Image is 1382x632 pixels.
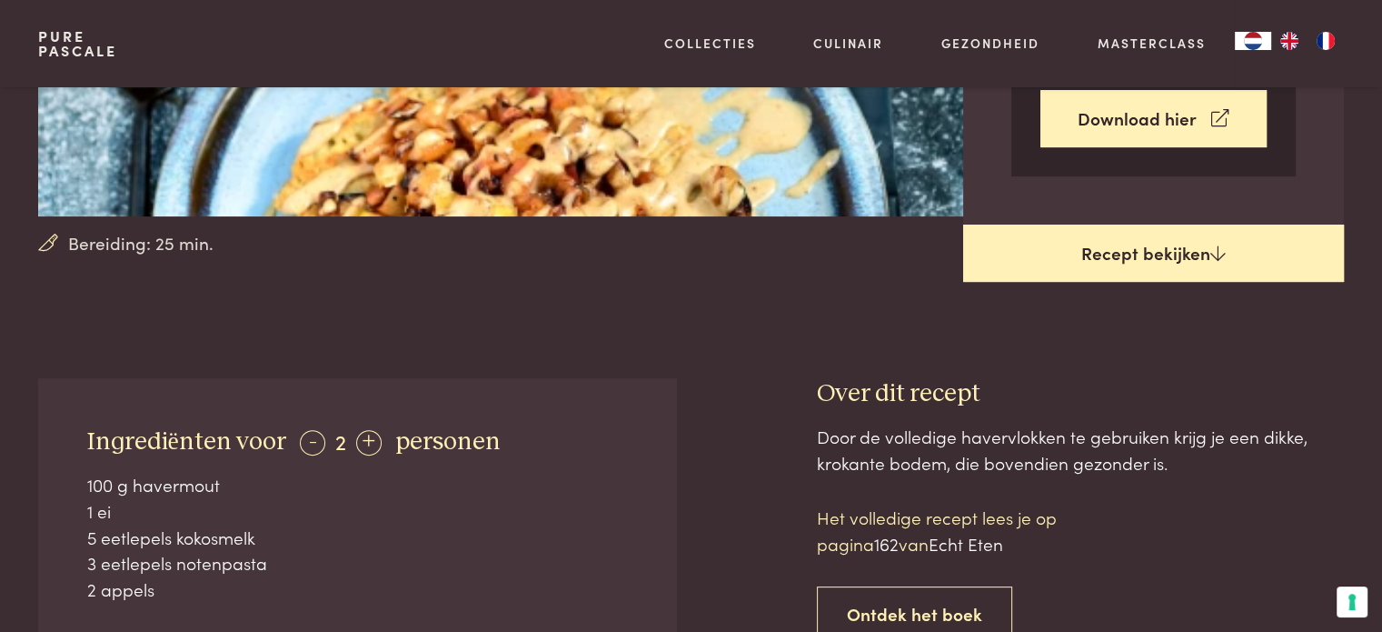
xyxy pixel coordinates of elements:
[664,34,756,53] a: Collecties
[87,577,629,603] div: 2 appels
[68,230,214,256] span: Bereiding: 25 min.
[87,498,629,525] div: 1 ei
[1235,32,1271,50] a: NL
[874,531,899,556] span: 162
[1098,34,1206,53] a: Masterclass
[87,525,629,551] div: 5 eetlepels kokosmelk
[1040,90,1267,147] a: Download hier
[963,225,1344,283] a: Recept bekijken
[87,550,629,577] div: 3 eetlepels notenpasta
[941,34,1039,53] a: Gezondheid
[1271,32,1307,50] a: EN
[300,430,325,456] div: -
[395,429,501,455] span: personen
[87,472,629,498] div: 100 g havermout
[929,531,1003,556] span: Echt Eten
[817,505,1126,557] p: Het volledige recept lees je op pagina van
[813,34,883,53] a: Culinair
[817,424,1344,476] div: Door de volledige havervlokken te gebruiken krijg je een dikke, krokante bodem, die bovendien gez...
[1235,32,1344,50] aside: Language selected: Nederlands
[356,430,382,456] div: +
[1307,32,1344,50] a: FR
[1337,587,1367,617] button: Uw voorkeuren voor toestemming voor trackingtechnologieën
[38,29,117,58] a: PurePascale
[817,378,1344,410] h3: Over dit recept
[335,426,346,456] span: 2
[87,429,286,455] span: Ingrediënten voor
[1271,32,1344,50] ul: Language list
[1235,32,1271,50] div: Language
